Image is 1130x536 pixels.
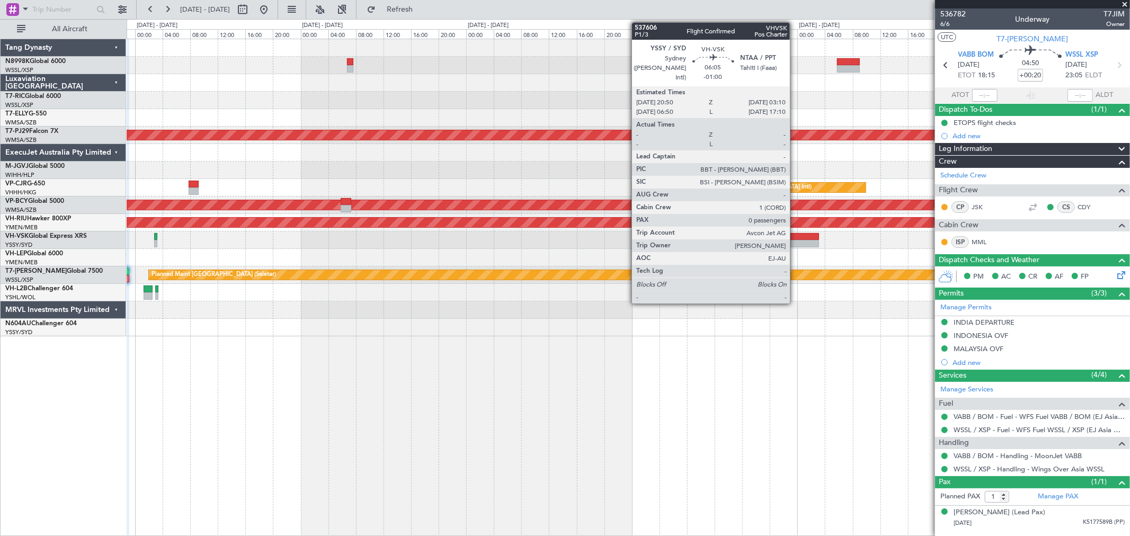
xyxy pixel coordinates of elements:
span: (1/1) [1092,476,1107,487]
a: VABB / BOM - Fuel - WFS Fuel VABB / BOM (EJ Asia Only) [954,412,1125,421]
a: WMSA/SZB [5,206,37,214]
div: [DATE] - [DATE] [468,21,509,30]
div: [DATE] - [DATE] [137,21,177,30]
a: VHHH/HKG [5,189,37,196]
span: 536782 [940,8,966,20]
span: 23:05 [1065,70,1082,81]
a: WSSL/XSP [5,66,33,74]
span: VH-LEP [5,251,27,257]
span: T7-PJ29 [5,128,29,135]
label: Planned PAX [940,492,980,502]
span: M-JGVJ [5,163,29,169]
div: 08:00 [521,29,549,39]
span: T7-[PERSON_NAME] [5,268,67,274]
a: CDY [1078,202,1101,212]
div: CS [1057,201,1075,213]
a: JSK [972,202,995,212]
span: Leg Information [939,143,992,155]
div: 20:00 [439,29,466,39]
span: 04:50 [1022,58,1039,69]
span: T7-ELLY [5,111,29,117]
div: 00:00 [632,29,660,39]
span: CR [1028,272,1037,282]
span: N8998K [5,58,30,65]
button: UTC [938,32,956,42]
div: 04:00 [494,29,521,39]
a: VP-CJRG-650 [5,181,45,187]
span: Pax [939,476,950,488]
div: INDONESIA OVF [954,331,1008,340]
a: WSSL/XSP [5,276,33,284]
div: 16:00 [577,29,604,39]
span: Refresh [378,6,422,13]
span: PM [973,272,984,282]
div: 12:00 [384,29,411,39]
span: ELDT [1085,70,1102,81]
span: Services [939,370,966,382]
span: T7-[PERSON_NAME] [997,33,1069,44]
span: FP [1081,272,1089,282]
div: 12:00 [549,29,576,39]
div: ETOPS flight checks [954,118,1016,127]
input: --:-- [972,89,998,102]
div: Planned Maint [GEOGRAPHIC_DATA] ([GEOGRAPHIC_DATA] Intl) [635,180,812,195]
div: 04:00 [328,29,356,39]
a: T7-RICGlobal 6000 [5,93,61,100]
span: ETOT [958,70,976,81]
span: Owner [1104,20,1125,29]
span: WSSL XSP [1065,50,1098,60]
div: 08:00 [356,29,384,39]
div: 12:00 [880,29,908,39]
div: [DATE] - [DATE] [302,21,343,30]
a: VH-LEPGlobal 6000 [5,251,63,257]
a: WMSA/SZB [5,119,37,127]
span: Flight Crew [939,184,978,196]
a: YMEN/MEB [5,258,38,266]
a: N604AUChallenger 604 [5,320,77,327]
span: (3/3) [1092,288,1107,299]
span: Dispatch To-Dos [939,104,992,116]
a: WSSL/XSP [5,101,33,109]
span: Cabin Crew [939,219,978,231]
div: 16:00 [908,29,936,39]
div: 00:00 [301,29,328,39]
a: VABB / BOM - Handling - MoonJet VABB [954,451,1082,460]
a: WIHH/HLP [5,171,34,179]
span: Dispatch Checks and Weather [939,254,1039,266]
a: MML [972,237,995,247]
div: 16:00 [411,29,439,39]
div: CP [951,201,969,213]
div: MALAYSIA OVF [954,344,1003,353]
span: Permits [939,288,964,300]
div: 16:00 [245,29,273,39]
span: Fuel [939,398,953,410]
div: Planned Maint [GEOGRAPHIC_DATA] (Seletar) [152,267,276,283]
span: (1/1) [1092,104,1107,115]
a: Schedule Crew [940,171,986,181]
a: T7-[PERSON_NAME]Global 7500 [5,268,103,274]
span: VH-L2B [5,285,28,292]
div: 08:00 [687,29,715,39]
span: VH-VSK [5,233,29,239]
span: T7-RIC [5,93,25,100]
div: ISP [951,236,969,248]
span: 18:15 [978,70,995,81]
a: Manage PAX [1038,492,1078,502]
div: 12:00 [218,29,245,39]
span: ALDT [1096,90,1113,101]
a: WSSL / XSP - Fuel - WFS Fuel WSSL / XSP (EJ Asia Only) [954,425,1125,434]
span: VH-RIU [5,216,27,222]
span: AF [1055,272,1063,282]
div: [DATE] - [DATE] [799,21,840,30]
span: VP-BCY [5,198,28,204]
div: 00:00 [466,29,494,39]
span: (4/4) [1092,369,1107,380]
a: VH-RIUHawker 800XP [5,216,71,222]
div: 08:00 [190,29,218,39]
span: [DATE] - [DATE] [180,5,230,14]
a: YSSY/SYD [5,328,32,336]
span: [DATE] [958,60,980,70]
span: Crew [939,156,957,168]
div: 08:00 [853,29,880,39]
div: 04:00 [825,29,852,39]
